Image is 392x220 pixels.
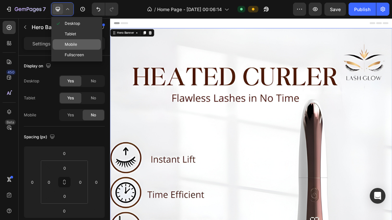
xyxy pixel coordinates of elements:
[354,6,370,13] div: Publish
[154,6,156,13] span: /
[330,7,341,12] span: Save
[75,177,85,187] input: 0px
[58,148,71,158] input: 0
[32,23,87,31] p: Hero Banner
[92,3,118,16] div: Undo/Redo
[324,3,346,16] button: Save
[43,5,46,13] p: 7
[370,188,385,204] div: Open Intercom Messenger
[24,133,56,142] div: Spacing (px)
[24,112,36,118] div: Mobile
[65,31,76,37] span: Tablet
[24,95,35,101] div: Tablet
[91,112,96,118] span: No
[91,177,101,187] input: 0
[67,95,74,101] span: Yes
[349,3,376,16] button: Publish
[157,6,222,13] span: Home Page - [DATE] 00:06:14
[3,3,49,16] button: 7
[24,78,39,84] div: Desktop
[24,62,52,71] div: Display on
[110,18,392,220] iframe: Design area
[58,163,71,173] input: 0px
[58,206,71,216] input: 0
[58,191,71,201] input: 0px
[32,40,51,47] p: Settings
[65,20,80,27] span: Desktop
[91,95,96,101] span: No
[6,70,16,75] div: 450
[44,177,54,187] input: 0px
[65,41,77,48] span: Mobile
[5,120,16,125] div: Beta
[27,177,37,187] input: 0
[67,78,74,84] span: Yes
[67,112,74,118] span: Yes
[91,78,96,84] span: No
[65,52,84,58] span: Fullscreen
